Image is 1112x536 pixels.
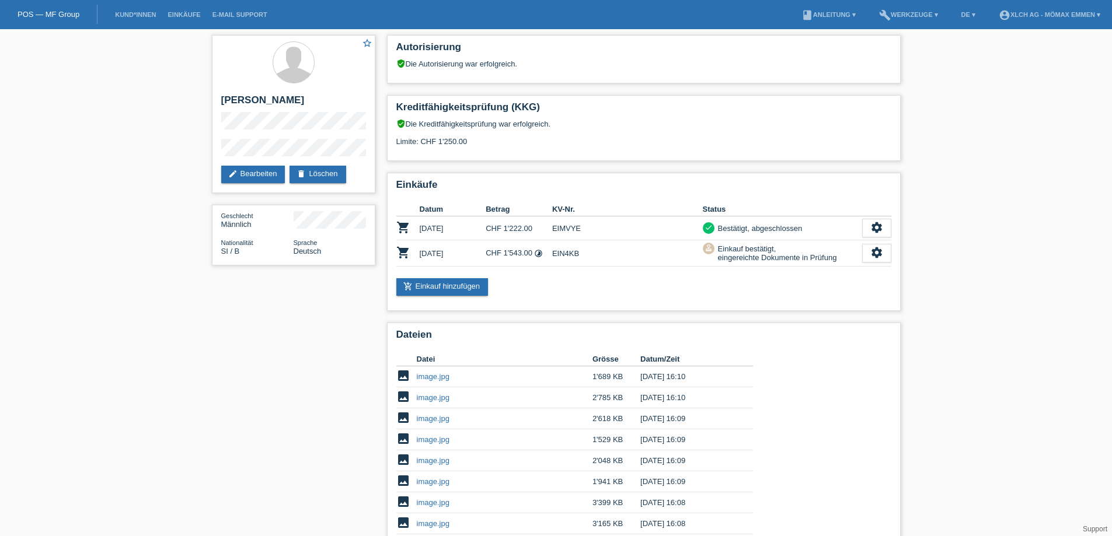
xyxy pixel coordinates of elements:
[873,11,944,18] a: buildWerkzeuge ▾
[396,495,410,509] i: image
[417,372,449,381] a: image.jpg
[396,220,410,234] i: POSP00012490
[534,249,543,258] i: Fixe Raten - Zinsübernahme durch Kunde (12 Raten)
[228,169,238,178] i: edit
[592,387,640,408] td: 2'785 KB
[396,101,891,119] h2: Kreditfähigkeitsprüfung (KKG)
[417,519,449,528] a: image.jpg
[109,11,162,18] a: Kund*innen
[417,352,592,366] th: Datei
[207,11,273,18] a: E-Mail Support
[796,11,862,18] a: bookAnleitung ▾
[396,474,410,488] i: image
[592,366,640,387] td: 1'689 KB
[705,244,713,252] i: approval
[396,119,891,155] div: Die Kreditfähigkeitsprüfung war erfolgreich. Limite: CHF 1'250.00
[870,246,883,259] i: settings
[294,239,318,246] span: Sprache
[403,282,413,291] i: add_shopping_cart
[420,216,486,240] td: [DATE]
[417,456,449,465] a: image.jpg
[640,471,736,492] td: [DATE] 16:09
[486,202,552,216] th: Betrag
[552,216,703,240] td: EIMVYE
[294,247,322,255] span: Deutsch
[362,38,372,50] a: star_border
[486,240,552,267] td: CHF 1'543.00
[592,352,640,366] th: Grösse
[396,278,489,296] a: add_shopping_cartEinkauf hinzufügen
[396,41,891,59] h2: Autorisierung
[640,352,736,366] th: Datum/Zeit
[18,10,79,19] a: POS — MF Group
[486,216,552,240] td: CHF 1'222.00
[640,408,736,429] td: [DATE] 16:09
[396,329,891,346] h2: Dateien
[552,240,703,267] td: EIN4KB
[705,223,713,232] i: check
[162,11,206,18] a: Einkäufe
[801,9,813,21] i: book
[417,498,449,507] a: image.jpg
[640,450,736,471] td: [DATE] 16:09
[396,411,410,425] i: image
[297,169,306,178] i: delete
[1083,525,1107,533] a: Support
[870,221,883,234] i: settings
[396,516,410,530] i: image
[396,179,891,197] h2: Einkäufe
[396,119,406,128] i: verified_user
[290,166,346,183] a: deleteLöschen
[396,59,891,68] div: Die Autorisierung war erfolgreich.
[417,414,449,423] a: image.jpg
[993,11,1106,18] a: account_circleXLCH AG - Mömax Emmen ▾
[221,247,240,255] span: Slowenien / B / 10.04.2013
[640,366,736,387] td: [DATE] 16:10
[221,94,366,112] h2: [PERSON_NAME]
[714,243,837,264] div: Einkauf bestätigt, eingereichte Dokumente in Prüfung
[221,239,253,246] span: Nationalität
[396,453,410,467] i: image
[221,211,294,229] div: Männlich
[592,429,640,450] td: 1'529 KB
[396,369,410,383] i: image
[592,450,640,471] td: 2'048 KB
[396,246,410,260] i: POSP00028614
[396,432,410,446] i: image
[956,11,981,18] a: DE ▾
[592,408,640,429] td: 2'618 KB
[592,513,640,534] td: 3'165 KB
[362,38,372,48] i: star_border
[221,212,253,219] span: Geschlecht
[396,390,410,404] i: image
[714,222,803,234] div: Bestätigt, abgeschlossen
[640,492,736,513] td: [DATE] 16:08
[592,492,640,513] td: 3'399 KB
[552,202,703,216] th: KV-Nr.
[999,9,1010,21] i: account_circle
[420,202,486,216] th: Datum
[420,240,486,267] td: [DATE]
[417,393,449,402] a: image.jpg
[592,471,640,492] td: 1'941 KB
[396,59,406,68] i: verified_user
[417,477,449,486] a: image.jpg
[221,166,285,183] a: editBearbeiten
[417,435,449,444] a: image.jpg
[640,387,736,408] td: [DATE] 16:10
[703,202,862,216] th: Status
[640,513,736,534] td: [DATE] 16:08
[879,9,891,21] i: build
[640,429,736,450] td: [DATE] 16:09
